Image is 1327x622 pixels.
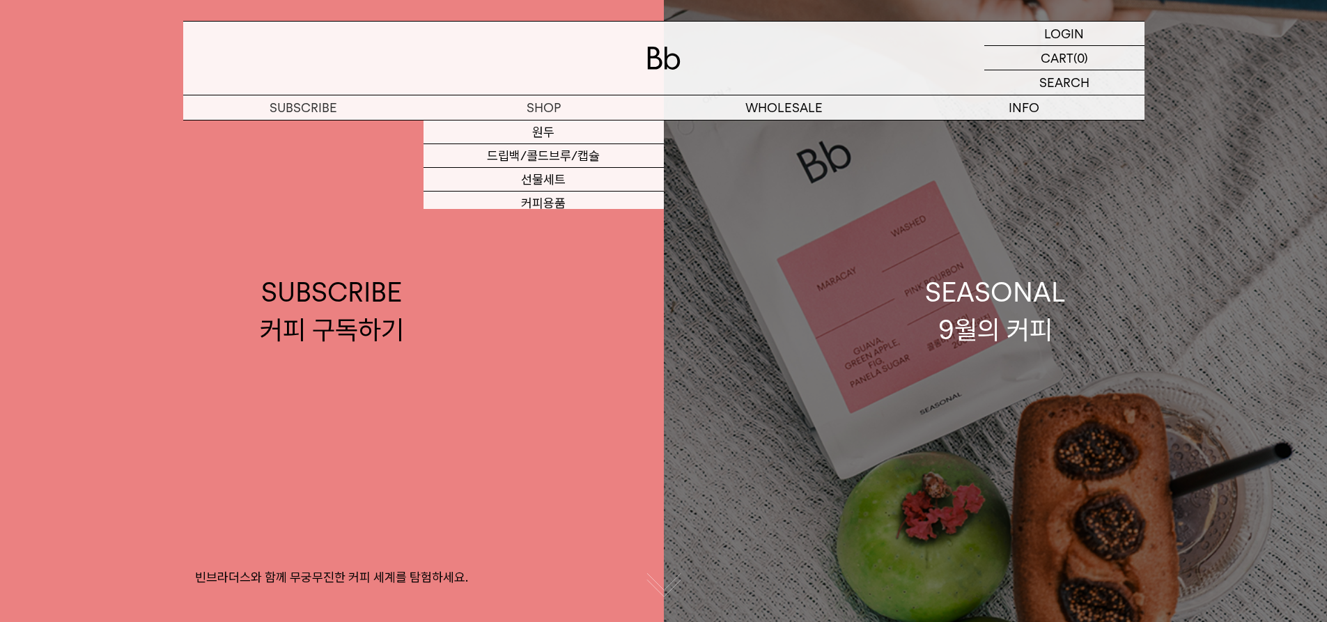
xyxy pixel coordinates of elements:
[424,192,664,215] a: 커피용품
[1073,46,1088,70] p: (0)
[925,274,1066,348] div: SEASONAL 9월의 커피
[424,120,664,144] a: 원두
[1041,46,1073,70] p: CART
[904,95,1144,120] p: INFO
[647,47,681,70] img: 로고
[424,168,664,192] a: 선물세트
[984,22,1144,46] a: LOGIN
[424,95,664,120] a: SHOP
[183,95,424,120] a: SUBSCRIBE
[1044,22,1084,45] p: LOGIN
[260,274,404,348] div: SUBSCRIBE 커피 구독하기
[424,144,664,168] a: 드립백/콜드브루/캡슐
[1039,70,1089,95] p: SEARCH
[984,46,1144,70] a: CART (0)
[664,95,904,120] p: WHOLESALE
